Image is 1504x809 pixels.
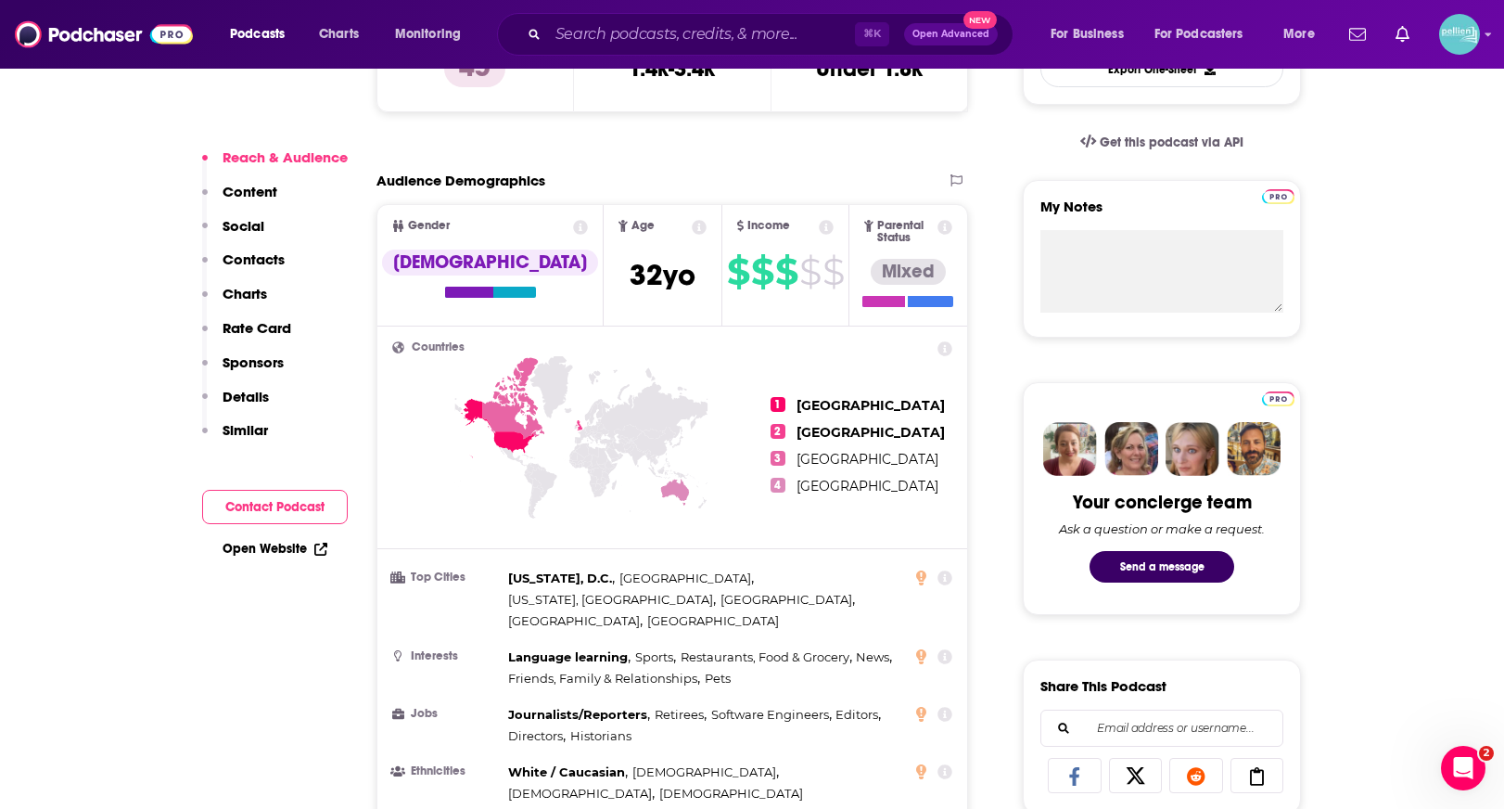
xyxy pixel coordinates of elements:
input: Search podcasts, credits, & more... [548,19,855,49]
span: [GEOGRAPHIC_DATA] [508,613,640,628]
span: 1 [771,397,785,412]
a: Pro website [1262,389,1294,406]
span: Software Engineers [711,707,829,722]
span: , [508,647,631,668]
span: Sports [635,649,673,664]
button: Reach & Audience [202,148,348,183]
img: Podchaser - Follow, Share and Rate Podcasts [15,17,193,52]
button: open menu [1270,19,1338,49]
a: Show notifications dropdown [1342,19,1373,50]
p: Social [223,217,264,235]
button: Contact Podcast [202,490,348,524]
span: Retirees [655,707,704,722]
span: $ [775,257,797,287]
span: New [963,11,997,29]
span: Podcasts [230,21,285,47]
img: Podchaser Pro [1262,189,1294,204]
span: White / Caucasian [508,764,625,779]
p: Sponsors [223,353,284,371]
span: , [619,568,754,589]
span: 3 [771,451,785,466]
div: Search podcasts, credits, & more... [515,13,1031,56]
span: , [508,610,643,632]
h3: Top Cities [392,571,501,584]
img: User Profile [1439,14,1480,55]
a: Charts [307,19,370,49]
span: , [508,668,700,689]
div: Your concierge team [1073,491,1252,514]
span: , [632,762,779,783]
a: Open Website [223,541,327,557]
span: $ [799,257,821,287]
p: Contacts [223,250,285,268]
span: Income [747,220,790,232]
span: Age [631,220,655,232]
span: Monitoring [395,21,461,47]
span: 2 [771,424,785,439]
button: Details [202,388,269,422]
span: For Podcasters [1154,21,1243,47]
span: [GEOGRAPHIC_DATA] [619,571,751,585]
span: Friends, Family & Relationships [508,671,697,686]
span: Parental Status [877,220,935,244]
span: Charts [319,21,359,47]
span: , [681,647,852,668]
a: Share on X/Twitter [1109,758,1163,793]
span: 4 [771,478,785,493]
span: , [835,704,881,726]
button: Social [202,217,264,251]
span: Historians [570,728,631,743]
button: open menu [1142,19,1270,49]
p: Details [223,388,269,405]
a: Pro website [1262,186,1294,204]
button: open menu [1038,19,1147,49]
iframe: Intercom live chat [1441,746,1485,790]
span: , [856,647,892,668]
span: [GEOGRAPHIC_DATA] [720,592,852,607]
button: Rate Card [202,319,291,353]
button: Charts [202,285,267,319]
span: [GEOGRAPHIC_DATA] [797,478,938,494]
span: 2 [1479,746,1494,761]
span: , [508,762,628,783]
span: , [635,647,676,668]
img: Jon Profile [1227,422,1281,476]
button: Show profile menu [1439,14,1480,55]
a: Copy Link [1230,758,1284,793]
span: Pets [705,671,731,686]
span: , [655,704,707,726]
p: Reach & Audience [223,148,348,166]
button: open menu [217,19,309,49]
span: Editors [835,707,878,722]
div: [DEMOGRAPHIC_DATA] [382,250,598,276]
p: Charts [223,285,267,302]
a: Show notifications dropdown [1388,19,1417,50]
p: Similar [223,421,268,439]
span: , [720,589,855,610]
span: [DEMOGRAPHIC_DATA] [508,786,652,801]
span: [US_STATE], D.C. [508,571,612,585]
h3: Ethnicities [392,765,501,777]
img: Podchaser Pro [1262,392,1294,406]
h3: Share This Podcast [1040,677,1166,695]
img: Barbara Profile [1104,422,1158,476]
p: Rate Card [223,319,291,337]
span: [GEOGRAPHIC_DATA] [797,424,945,441]
span: [DEMOGRAPHIC_DATA] [632,764,776,779]
div: Search followers [1040,710,1283,747]
button: Similar [202,421,268,456]
button: Open AdvancedNew [904,23,998,45]
a: Share on Reddit [1169,758,1223,793]
span: [GEOGRAPHIC_DATA] [797,451,938,468]
span: Get this podcast via API [1100,135,1243,150]
span: News [856,649,889,664]
span: [DEMOGRAPHIC_DATA] [659,786,803,801]
h2: Audience Demographics [376,172,545,189]
button: Send a message [1090,551,1234,583]
span: , [508,726,566,747]
span: Gender [408,220,450,232]
button: Contacts [202,250,285,285]
span: Logged in as JessicaPellien [1439,14,1480,55]
span: ⌘ K [855,22,889,46]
